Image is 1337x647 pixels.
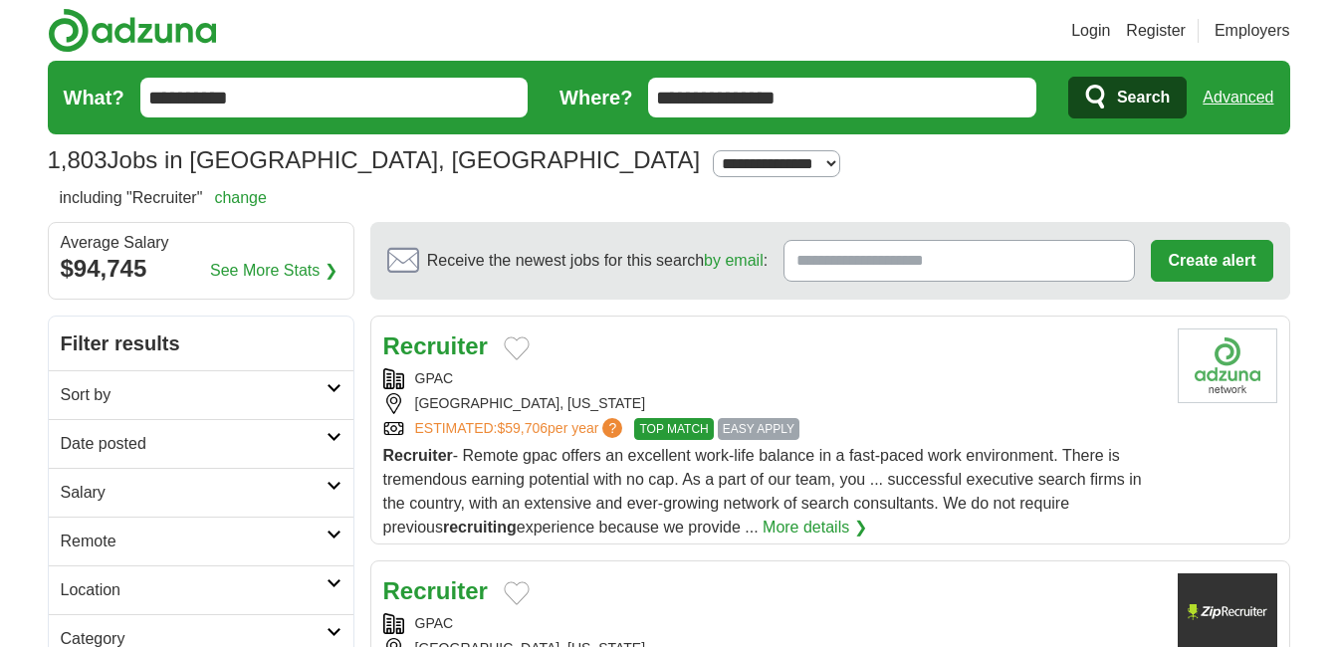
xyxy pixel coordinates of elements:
[61,432,327,456] h2: Date posted
[1178,328,1277,403] img: Company logo
[49,517,353,565] a: Remote
[383,447,453,464] strong: Recruiter
[763,516,867,539] a: More details ❯
[61,235,341,251] div: Average Salary
[61,251,341,287] div: $94,745
[634,418,713,440] span: TOP MATCH
[48,146,701,173] h1: Jobs in [GEOGRAPHIC_DATA], [GEOGRAPHIC_DATA]
[49,317,353,370] h2: Filter results
[383,332,488,359] a: Recruiter
[559,83,632,112] label: Where?
[497,420,548,436] span: $59,706
[1126,19,1186,43] a: Register
[61,481,327,505] h2: Salary
[1203,78,1273,117] a: Advanced
[504,581,530,605] button: Add to favorite jobs
[49,565,353,614] a: Location
[1117,78,1170,117] span: Search
[64,83,124,112] label: What?
[602,418,622,438] span: ?
[1151,240,1272,282] button: Create alert
[718,418,799,440] span: EASY APPLY
[1215,19,1290,43] a: Employers
[1071,19,1110,43] a: Login
[61,578,327,602] h2: Location
[383,447,1142,536] span: - Remote gpac offers an excellent work-life balance in a fast-paced work environment. There is tr...
[415,418,627,440] a: ESTIMATED:$59,706per year?
[48,142,108,178] span: 1,803
[504,336,530,360] button: Add to favorite jobs
[48,8,217,53] img: Adzuna logo
[49,419,353,468] a: Date posted
[61,383,327,407] h2: Sort by
[61,530,327,553] h2: Remote
[383,393,1162,414] div: [GEOGRAPHIC_DATA], [US_STATE]
[214,189,267,206] a: change
[1068,77,1187,118] button: Search
[704,252,764,269] a: by email
[49,370,353,419] a: Sort by
[383,613,1162,634] div: GPAC
[49,468,353,517] a: Salary
[60,186,267,210] h2: including "Recruiter"
[427,249,768,273] span: Receive the newest jobs for this search :
[383,577,488,604] a: Recruiter
[443,519,517,536] strong: recruiting
[383,368,1162,389] div: GPAC
[210,259,337,283] a: See More Stats ❯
